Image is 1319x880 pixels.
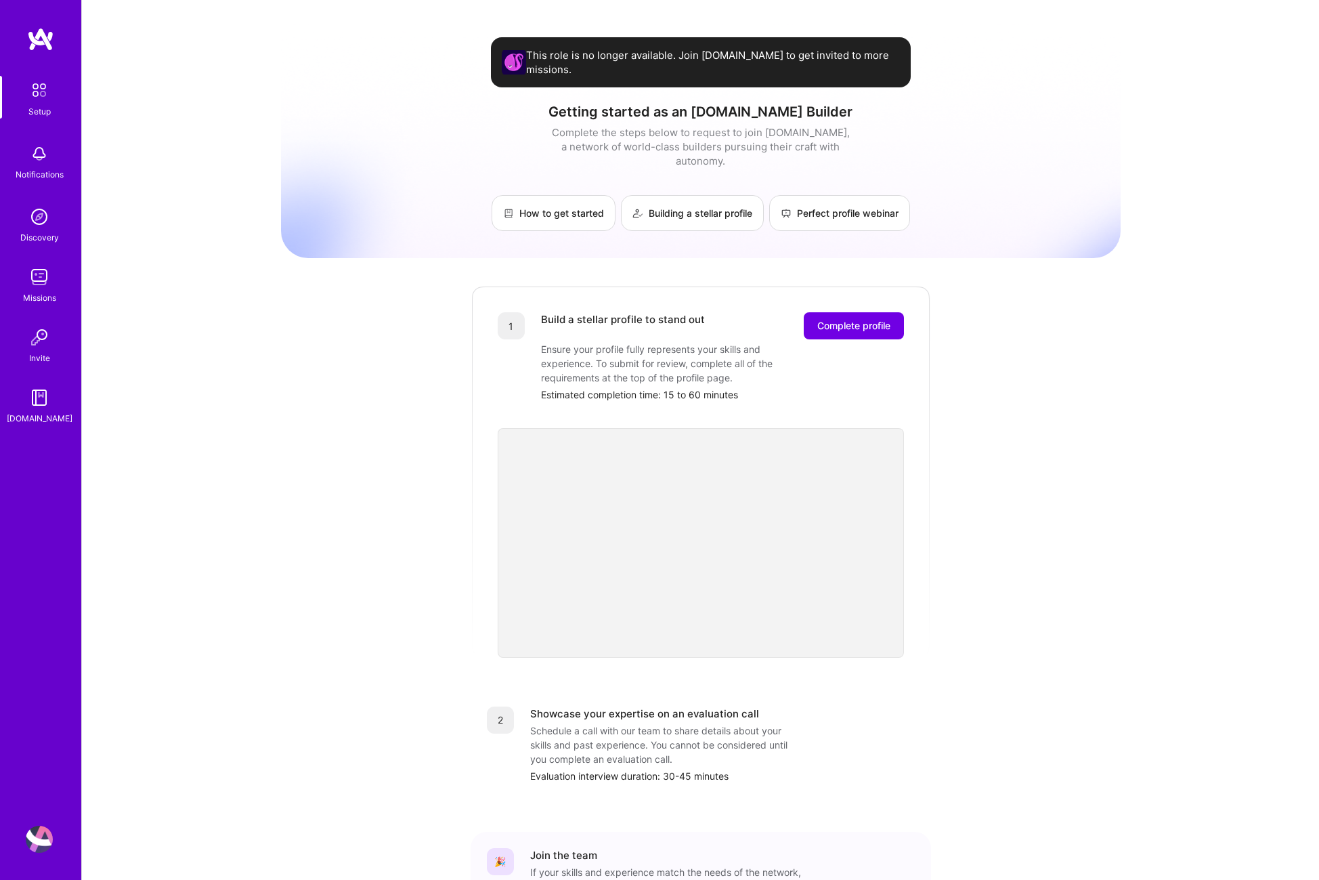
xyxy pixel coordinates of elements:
div: Notifications [16,167,64,182]
img: Perfect profile webinar [781,208,792,219]
iframe: video [498,428,904,658]
div: [DOMAIN_NAME] [7,411,72,425]
div: Join the team [530,848,597,862]
div: Missions [23,291,56,305]
h1: Getting started as an [DOMAIN_NAME] Builder [281,104,1121,120]
img: setup [25,76,53,104]
div: Estimated completion time: 15 to 60 minutes [541,387,904,402]
div: Setup [28,104,51,119]
span: Complete profile [817,319,890,333]
img: Company Logo [502,50,526,75]
span: This role is no longer available. Join [DOMAIN_NAME] to get invited to more missions. [526,48,900,77]
div: 2 [487,707,514,734]
img: User Avatar [26,826,53,853]
img: bell [26,140,53,167]
img: discovery [26,203,53,230]
div: Schedule a call with our team to share details about your skills and past experience. You cannot ... [530,724,801,766]
img: logo [27,27,54,51]
div: 🎉 [487,848,514,875]
div: Discovery [20,230,59,245]
div: Evaluation interview duration: 30-45 minutes [530,769,915,783]
img: How to get started [503,208,514,219]
img: guide book [26,384,53,411]
div: Ensure your profile fully represents your skills and experience. To submit for review, complete a... [541,342,812,385]
div: Build a stellar profile to stand out [541,312,705,339]
div: Invite [29,351,50,365]
a: Perfect profile webinar [769,195,910,231]
a: How to get started [492,195,615,231]
img: Building a stellar profile [632,208,643,219]
img: Invite [26,324,53,351]
a: Building a stellar profile [621,195,764,231]
div: Complete the steps below to request to join [DOMAIN_NAME], a network of world-class builders purs... [548,125,853,168]
div: 1 [498,312,525,339]
div: Showcase your expertise on an evaluation call [530,707,759,721]
img: teamwork [26,264,53,291]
